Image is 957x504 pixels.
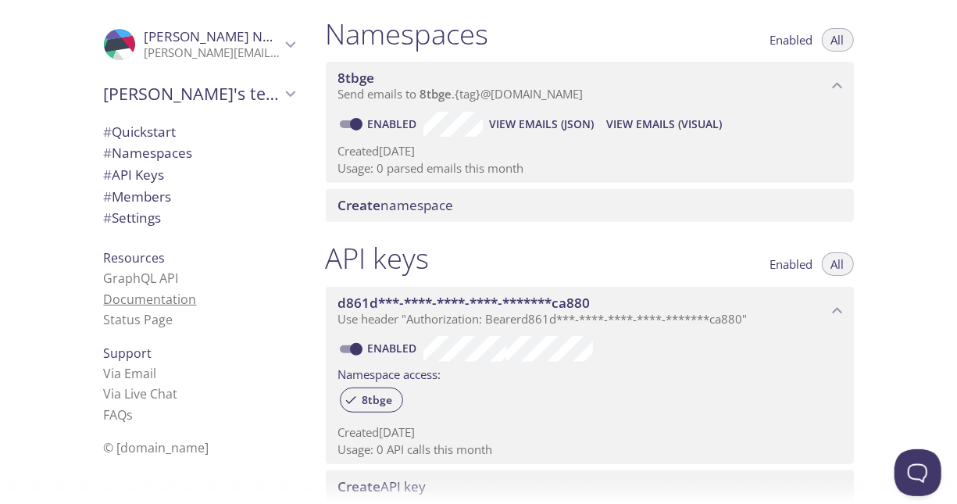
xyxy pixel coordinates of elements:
[483,112,600,137] button: View Emails (JSON)
[104,123,177,141] span: Quickstart
[338,160,841,177] p: Usage: 0 parsed emails this month
[104,144,112,162] span: #
[91,73,307,114] div: Alfred Sahala's team
[104,123,112,141] span: #
[91,164,307,186] div: API Keys
[104,188,172,206] span: Members
[104,365,157,382] a: Via Email
[104,406,134,424] a: FAQ
[104,209,112,227] span: #
[104,345,152,362] span: Support
[895,449,941,496] iframe: Help Scout Beacon - Open
[91,186,307,208] div: Members
[338,196,454,214] span: namespace
[338,362,441,384] label: Namespace access:
[366,341,423,356] a: Enabled
[326,470,854,503] div: Create API Key
[338,86,584,102] span: Send emails to . {tag} @[DOMAIN_NAME]
[104,209,162,227] span: Settings
[104,249,166,266] span: Resources
[822,28,854,52] button: All
[326,62,854,110] div: 8tbge namespace
[104,311,173,328] a: Status Page
[104,188,112,206] span: #
[145,45,280,61] p: [PERSON_NAME][EMAIL_ADDRESS][DOMAIN_NAME]
[338,196,381,214] span: Create
[104,439,209,456] span: © [DOMAIN_NAME]
[145,27,324,45] span: [PERSON_NAME] Nainggolan
[822,252,854,276] button: All
[420,86,452,102] span: 8tbge
[761,252,823,276] button: Enabled
[326,189,854,222] div: Create namespace
[600,112,728,137] button: View Emails (Visual)
[326,16,489,52] h1: Namespaces
[104,144,193,162] span: Namespaces
[338,69,375,87] span: 8tbge
[338,441,841,458] p: Usage: 0 API calls this month
[338,424,841,441] p: Created [DATE]
[104,291,197,308] a: Documentation
[91,19,307,70] div: Alfred Sahala Nainggolan
[91,121,307,143] div: Quickstart
[326,241,430,276] h1: API keys
[366,116,423,131] a: Enabled
[761,28,823,52] button: Enabled
[104,166,165,184] span: API Keys
[104,83,280,105] span: [PERSON_NAME]'s team
[606,115,722,134] span: View Emails (Visual)
[353,393,402,407] span: 8tbge
[340,388,403,413] div: 8tbge
[104,270,179,287] a: GraphQL API
[104,385,178,402] a: Via Live Chat
[127,406,134,424] span: s
[91,207,307,229] div: Team Settings
[104,166,112,184] span: #
[338,143,841,159] p: Created [DATE]
[91,142,307,164] div: Namespaces
[489,115,594,134] span: View Emails (JSON)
